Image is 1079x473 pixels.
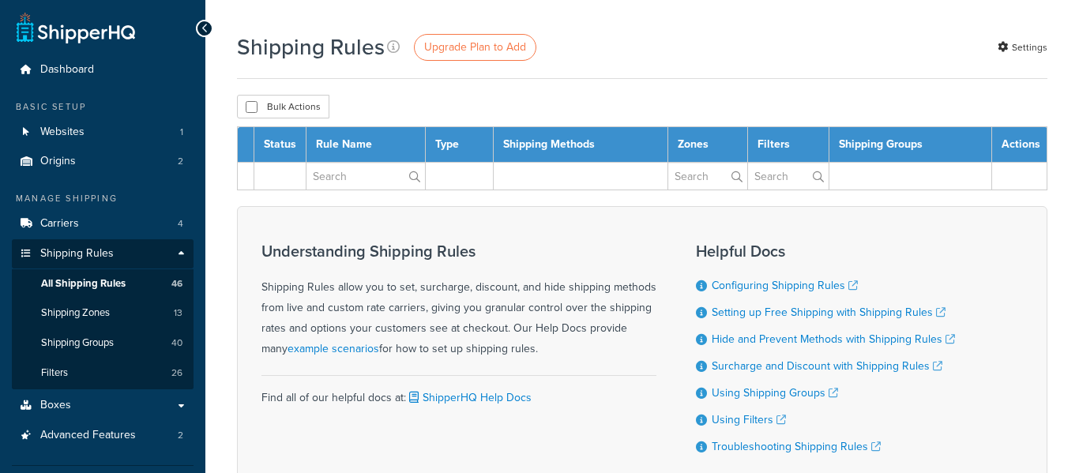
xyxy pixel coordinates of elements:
li: Shipping Zones [12,298,194,328]
span: Shipping Rules [40,247,114,261]
span: 46 [171,277,182,291]
th: Actions [992,127,1047,163]
span: 2 [178,429,183,442]
a: Websites 1 [12,118,194,147]
span: Upgrade Plan to Add [424,39,526,55]
input: Search [748,163,829,190]
a: Configuring Shipping Rules [712,277,858,294]
div: Manage Shipping [12,192,194,205]
th: Filters [747,127,829,163]
a: Setting up Free Shipping with Shipping Rules [712,304,946,321]
span: Websites [40,126,85,139]
div: Shipping Rules allow you to set, surcharge, discount, and hide shipping methods from live and cus... [261,242,656,359]
a: Shipping Rules [12,239,194,268]
a: Upgrade Plan to Add [414,34,536,61]
th: Shipping Groups [829,127,992,163]
a: Using Filters [712,411,786,428]
button: Bulk Actions [237,95,329,118]
span: Filters [41,366,68,380]
a: Boxes [12,391,194,420]
li: Shipping Groups [12,328,194,358]
th: Rule Name [306,127,426,163]
a: example scenarios [288,340,379,357]
div: Find all of our helpful docs at: [261,375,656,408]
th: Type [425,127,493,163]
a: Using Shipping Groups [712,385,838,401]
a: Origins 2 [12,147,194,176]
a: Advanced Features 2 [12,421,194,450]
a: All Shipping Rules 46 [12,269,194,298]
a: Dashboard [12,55,194,84]
th: Zones [668,127,747,163]
span: Carriers [40,217,79,231]
th: Status [254,127,306,163]
div: Basic Setup [12,100,194,114]
li: Filters [12,359,194,388]
a: ShipperHQ Home [17,12,135,43]
a: Shipping Zones 13 [12,298,194,328]
li: All Shipping Rules [12,269,194,298]
span: 4 [178,217,183,231]
li: Websites [12,118,194,147]
input: Search [306,163,425,190]
span: Dashboard [40,63,94,77]
a: Hide and Prevent Methods with Shipping Rules [712,331,955,347]
span: 26 [171,366,182,380]
span: 40 [171,336,182,350]
span: Origins [40,155,76,168]
input: Search [668,163,746,190]
a: Troubleshooting Shipping Rules [712,438,881,455]
span: 2 [178,155,183,168]
span: All Shipping Rules [41,277,126,291]
a: Settings [998,36,1047,58]
a: ShipperHQ Help Docs [406,389,532,406]
h3: Understanding Shipping Rules [261,242,656,260]
a: Filters 26 [12,359,194,388]
a: Carriers 4 [12,209,194,238]
li: Carriers [12,209,194,238]
a: Surcharge and Discount with Shipping Rules [712,358,942,374]
span: Boxes [40,399,71,412]
li: Origins [12,147,194,176]
h3: Helpful Docs [696,242,955,260]
a: Shipping Groups 40 [12,328,194,358]
li: Shipping Rules [12,239,194,389]
span: 13 [174,306,182,320]
span: Shipping Zones [41,306,110,320]
h1: Shipping Rules [237,32,385,62]
th: Shipping Methods [494,127,668,163]
span: 1 [180,126,183,139]
span: Advanced Features [40,429,136,442]
li: Advanced Features [12,421,194,450]
span: Shipping Groups [41,336,114,350]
